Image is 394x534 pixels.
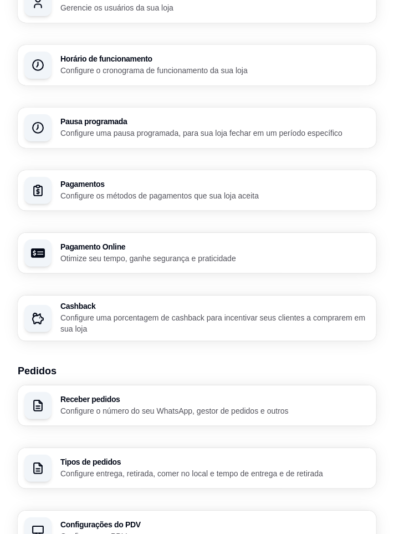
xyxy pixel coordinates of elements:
h3: Tipos de pedidos [60,458,370,466]
button: PagamentosConfigure os métodos de pagamentos que sua loja aceita [18,170,376,211]
h3: Configurações do PDV [60,521,370,528]
p: Configure uma pausa programada, para sua loja fechar em um período específico [60,128,370,139]
button: Horário de funcionamentoConfigure o cronograma de funcionamento da sua loja [18,45,376,85]
h3: Receber pedidos [60,395,370,403]
button: Pagamento OnlineOtimize seu tempo, ganhe segurança e praticidade [18,233,376,273]
p: Configure os métodos de pagamentos que sua loja aceita [60,190,370,201]
h3: Pausa programada [60,118,370,125]
button: Receber pedidosConfigure o número do seu WhatsApp, gestor de pedidos e outros [18,385,376,426]
p: Configure o cronograma de funcionamento da sua loja [60,65,370,76]
h3: Horário de funcionamento [60,55,370,63]
button: Pausa programadaConfigure uma pausa programada, para sua loja fechar em um período específico [18,108,376,148]
h3: Pedidos [18,363,376,379]
p: Otimize seu tempo, ganhe segurança e praticidade [60,253,370,264]
h3: Cashback [60,302,370,310]
p: Configure o número do seu WhatsApp, gestor de pedidos e outros [60,405,370,416]
button: Tipos de pedidosConfigure entrega, retirada, comer no local e tempo de entrega e de retirada [18,448,376,489]
h3: Pagamento Online [60,243,370,251]
h3: Pagamentos [60,180,370,188]
p: Gerencie os usuários da sua loja [60,2,370,13]
p: Configure uma porcentagem de cashback para incentivar seus clientes a comprarem em sua loja [60,312,370,334]
button: CashbackConfigure uma porcentagem de cashback para incentivar seus clientes a comprarem em sua loja [18,296,376,341]
p: Configure entrega, retirada, comer no local e tempo de entrega e de retirada [60,468,370,479]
